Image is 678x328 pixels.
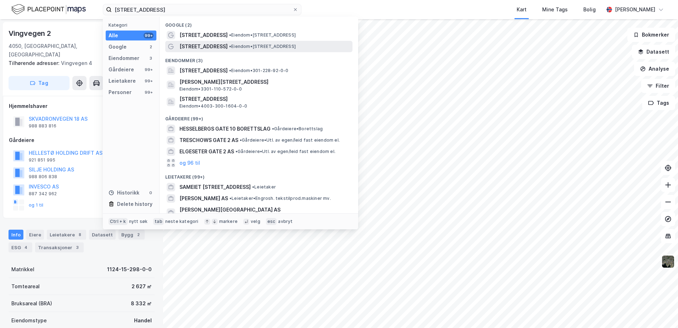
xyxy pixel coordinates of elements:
span: Gårdeiere • Utl. av egen/leid fast eiendom el. [235,149,335,154]
div: 3 [148,55,154,61]
div: Bygg [118,230,145,240]
span: Tilhørende adresser: [9,60,61,66]
div: ESG [9,242,32,252]
button: Analyse [634,62,675,76]
div: Delete history [117,200,152,208]
span: SAMEIET [STREET_ADDRESS] [179,183,251,191]
div: Eiere [26,230,44,240]
div: Datasett [89,230,116,240]
div: 8 332 ㎡ [131,299,152,308]
div: [PERSON_NAME] [615,5,655,14]
span: • [229,68,231,73]
button: Filter [641,79,675,93]
div: Personer [109,88,132,97]
div: 99+ [144,89,154,95]
div: Kart [517,5,527,14]
div: Alle [109,31,118,40]
div: tab [153,218,164,225]
span: • [229,44,231,49]
div: 988 806 838 [29,174,57,180]
div: Bruksareal (BRA) [11,299,52,308]
div: Matrikkel [11,265,34,274]
div: nytt søk [129,219,148,224]
div: Transaksjoner [35,242,84,252]
div: Eiendommer (3) [160,52,358,65]
span: [STREET_ADDRESS] [179,66,228,75]
span: Eiendom • 301-228-92-0-0 [229,68,289,73]
div: 99+ [144,78,154,84]
div: Mine Tags [542,5,568,14]
span: • [252,184,254,190]
span: Eiendom • 4003-300-1604-0-0 [179,103,247,109]
button: Bokmerker [627,28,675,42]
div: 2 [135,231,142,238]
div: Vingvegen 4 [9,59,149,67]
input: Søk på adresse, matrikkel, gårdeiere, leietakere eller personer [112,4,293,15]
span: TRESCHOWS GATE 2 AS [179,136,238,144]
span: Eiendom • [STREET_ADDRESS] [229,44,296,49]
div: 3 [74,244,81,251]
span: [STREET_ADDRESS] [179,31,228,39]
div: Historikk [109,188,139,197]
button: og 96 til [179,159,200,167]
span: • [235,149,238,154]
div: 4 [22,244,29,251]
div: avbryt [278,219,293,224]
span: ELGESETER GATE 2 AS [179,147,234,156]
div: Kategori [109,22,156,28]
span: • [272,126,274,131]
div: Handel [134,316,152,325]
span: • [240,137,242,143]
span: [STREET_ADDRESS] [179,42,228,51]
iframe: Chat Widget [643,294,678,328]
span: Leietaker [252,184,276,190]
div: Google (2) [160,17,358,29]
div: Vingvegen 2 [9,28,52,39]
span: Gårdeiere • Borettslag [272,126,323,132]
div: Bolig [583,5,596,14]
button: Datasett [632,45,675,59]
div: 887 342 962 [29,191,57,197]
img: 9k= [661,255,675,268]
div: 921 851 995 [29,157,55,163]
span: • [229,32,231,38]
div: Info [9,230,23,240]
div: 99+ [144,67,154,72]
div: 2 [148,44,154,50]
div: 2 627 ㎡ [132,282,152,291]
div: Gårdeiere [109,65,134,74]
div: 99+ [144,33,154,38]
div: Leietakere (99+) [160,169,358,181]
span: Leietaker • Engrosh. tekstilprod.maskiner mv. [229,196,331,201]
div: 0 [148,190,154,196]
div: Kontrollprogram for chat [643,294,678,328]
div: 1124-15-298-0-0 [107,265,152,274]
div: Gårdeiere [9,136,154,144]
div: neste kategori [165,219,199,224]
button: Tag [9,76,70,90]
div: Leietakere [109,77,136,85]
button: Tags [642,96,675,110]
span: [STREET_ADDRESS] [179,95,350,103]
span: [PERSON_NAME] AS [179,194,228,203]
div: Google [109,43,127,51]
span: Gårdeiere • Utl. av egen/leid fast eiendom el. [240,137,340,143]
span: HESSELBERGS GATE 10 BORETTSLAG [179,125,271,133]
img: logo.f888ab2527a4732fd821a326f86c7f29.svg [11,3,86,16]
div: Gårdeiere (99+) [160,110,358,123]
div: Eiendomstype [11,316,47,325]
div: markere [219,219,238,224]
div: Eiendommer [109,54,139,62]
div: 4050, [GEOGRAPHIC_DATA], [GEOGRAPHIC_DATA] [9,42,125,59]
div: esc [266,218,277,225]
span: [PERSON_NAME][STREET_ADDRESS] [179,78,350,86]
div: Ctrl + k [109,218,128,225]
div: 988 883 816 [29,123,56,129]
div: Tomteareal [11,282,40,291]
div: 8 [76,231,83,238]
div: Leietakere [47,230,86,240]
span: Eiendom • 3301-110-572-0-0 [179,86,242,92]
div: velg [251,219,260,224]
span: [PERSON_NAME][GEOGRAPHIC_DATA] AS [179,206,280,214]
span: Eiendom • [STREET_ADDRESS] [229,32,296,38]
